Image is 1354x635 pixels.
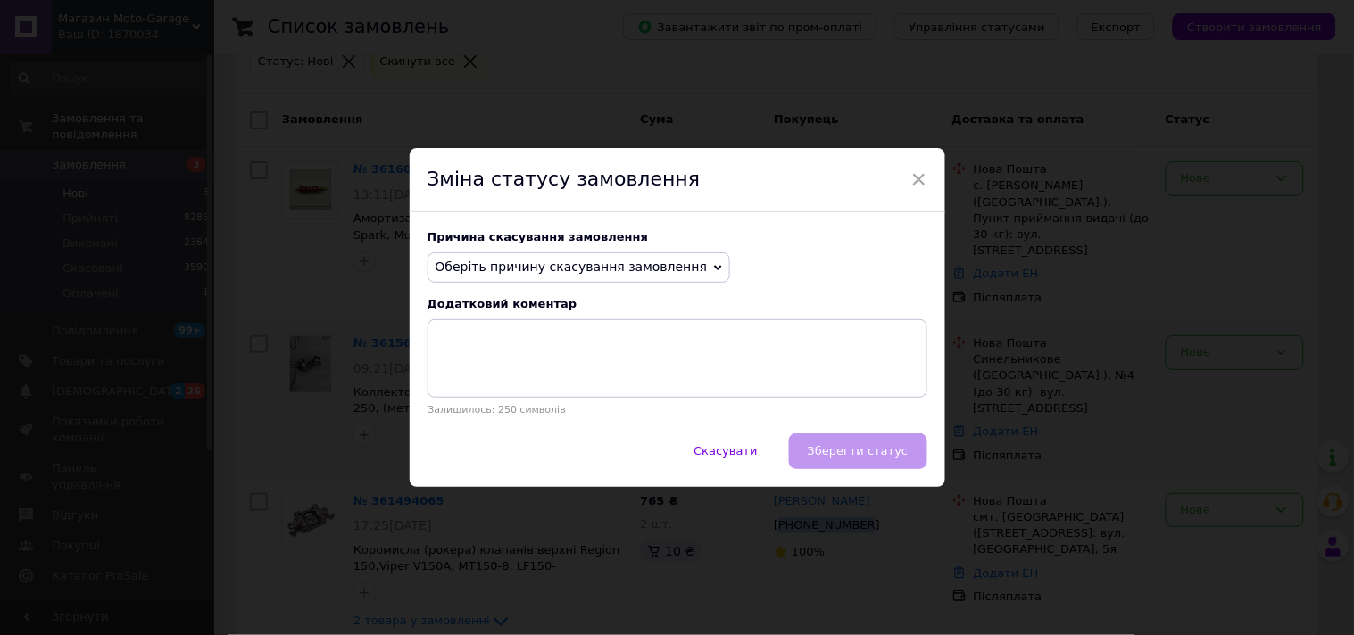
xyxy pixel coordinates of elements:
button: Скасувати [675,433,776,469]
span: Оберіть причину скасування замовлення [436,260,708,274]
p: Залишилось: 250 символів [428,404,927,416]
div: Додатковий коментар [428,297,927,310]
span: Скасувати [694,444,757,458]
div: Зміна статусу замовлення [410,148,945,212]
span: × [911,164,927,194]
div: Причина скасування замовлення [428,230,927,243]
